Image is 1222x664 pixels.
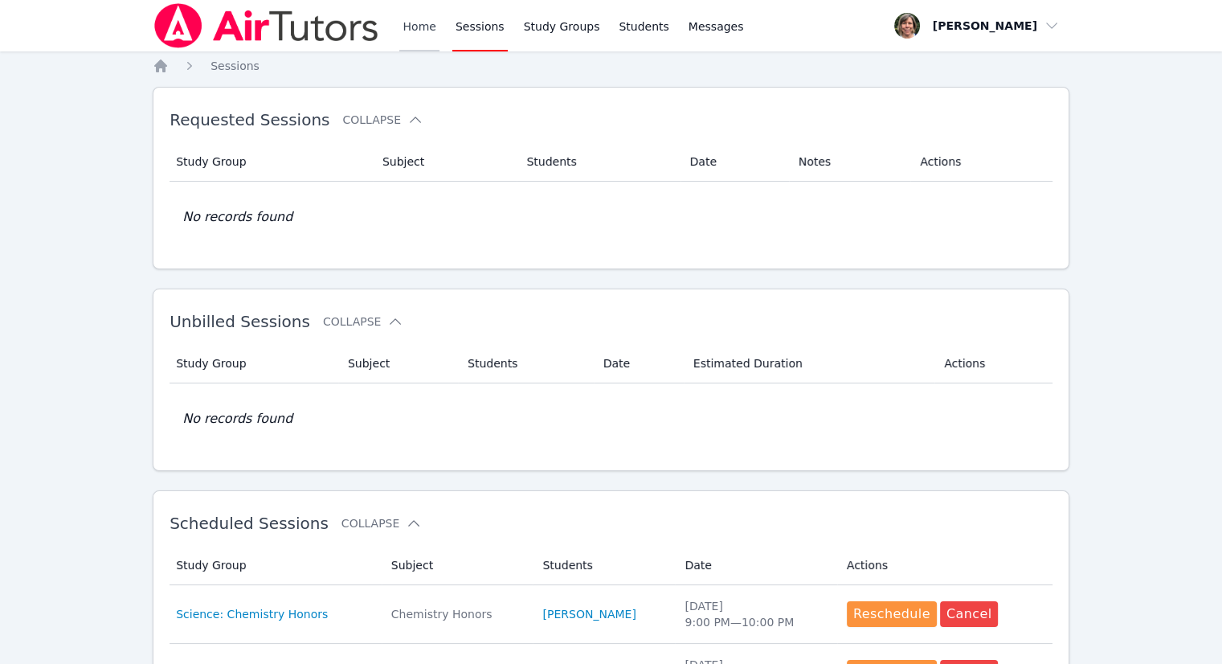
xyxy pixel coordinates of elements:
[382,546,533,585] th: Subject
[176,606,328,622] a: Science: Chemistry Honors
[153,3,380,48] img: Air Tutors
[910,142,1052,182] th: Actions
[170,546,382,585] th: Study Group
[542,606,636,622] a: [PERSON_NAME]
[170,514,329,533] span: Scheduled Sessions
[373,142,517,182] th: Subject
[210,59,260,72] span: Sessions
[338,344,458,383] th: Subject
[170,344,338,383] th: Study Group
[170,585,1052,644] tr: Science: Chemistry HonorsChemistry Honors[PERSON_NAME][DATE]9:00 PM—10:00 PMRescheduleCancel
[594,344,684,383] th: Date
[170,110,329,129] span: Requested Sessions
[341,515,422,531] button: Collapse
[517,142,680,182] th: Students
[847,601,937,627] button: Reschedule
[533,546,675,585] th: Students
[323,314,403,330] button: Collapse
[210,58,260,74] a: Sessions
[170,312,310,331] span: Unbilled Sessions
[934,344,1052,383] th: Actions
[675,546,836,585] th: Date
[789,142,911,182] th: Notes
[170,383,1052,454] td: No records found
[680,142,789,182] th: Date
[342,112,423,128] button: Collapse
[170,142,373,182] th: Study Group
[684,344,934,383] th: Estimated Duration
[153,58,1069,74] nav: Breadcrumb
[391,606,524,622] div: Chemistry Honors
[458,344,594,383] th: Students
[689,18,744,35] span: Messages
[685,598,827,630] div: [DATE] 9:00 PM — 10:00 PM
[837,546,1052,585] th: Actions
[170,182,1052,252] td: No records found
[940,601,999,627] button: Cancel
